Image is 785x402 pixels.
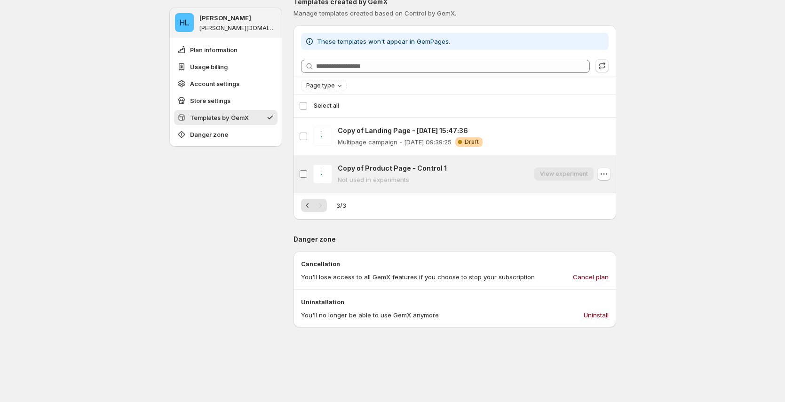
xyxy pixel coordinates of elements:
[338,137,452,147] p: Multipage campaign - [DATE] 09:39:25
[180,18,189,27] text: HL
[190,45,238,55] span: Plan information
[317,38,450,45] span: These templates won't appear in GemPages.
[338,126,483,135] p: Copy of Landing Page - [DATE] 15:47:36
[567,269,614,284] button: Cancel plan
[301,199,327,212] nav: Pagination
[301,199,314,212] button: Previous
[578,307,614,323] button: Uninstall
[336,201,346,210] span: 3 / 3
[174,76,278,91] button: Account settings
[174,42,278,57] button: Plan information
[199,24,277,32] p: [PERSON_NAME][DOMAIN_NAME]
[338,164,447,173] p: Copy of Product Page - Control 1
[190,62,228,71] span: Usage billing
[190,96,230,105] span: Store settings
[313,127,332,146] img: Copy of Landing Page - Jun 5, 15:47:36
[175,13,194,32] span: Hugh Le
[190,130,228,139] span: Danger zone
[584,310,609,320] span: Uninstall
[301,310,439,320] p: You'll no longer be able to use GemX anymore
[199,13,251,23] p: [PERSON_NAME]
[301,259,609,268] p: Cancellation
[313,165,332,183] img: Copy of Product Page - Control 1
[573,272,609,282] span: Cancel plan
[338,175,447,184] p: Not used in experiments
[293,235,616,244] p: Danger zone
[190,79,239,88] span: Account settings
[301,272,535,282] p: You'll lose access to all GemX features if you choose to stop your subscription
[306,82,335,89] span: Page type
[174,127,278,142] button: Danger zone
[174,93,278,108] button: Store settings
[174,59,278,74] button: Usage billing
[314,102,339,110] span: Select all
[301,80,346,91] button: Page type
[190,113,249,122] span: Templates by GemX
[293,9,456,17] span: Manage templates created based on Control by GemX.
[174,110,278,125] button: Templates by GemX
[301,297,609,307] p: Uninstallation
[465,138,479,146] span: Draft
